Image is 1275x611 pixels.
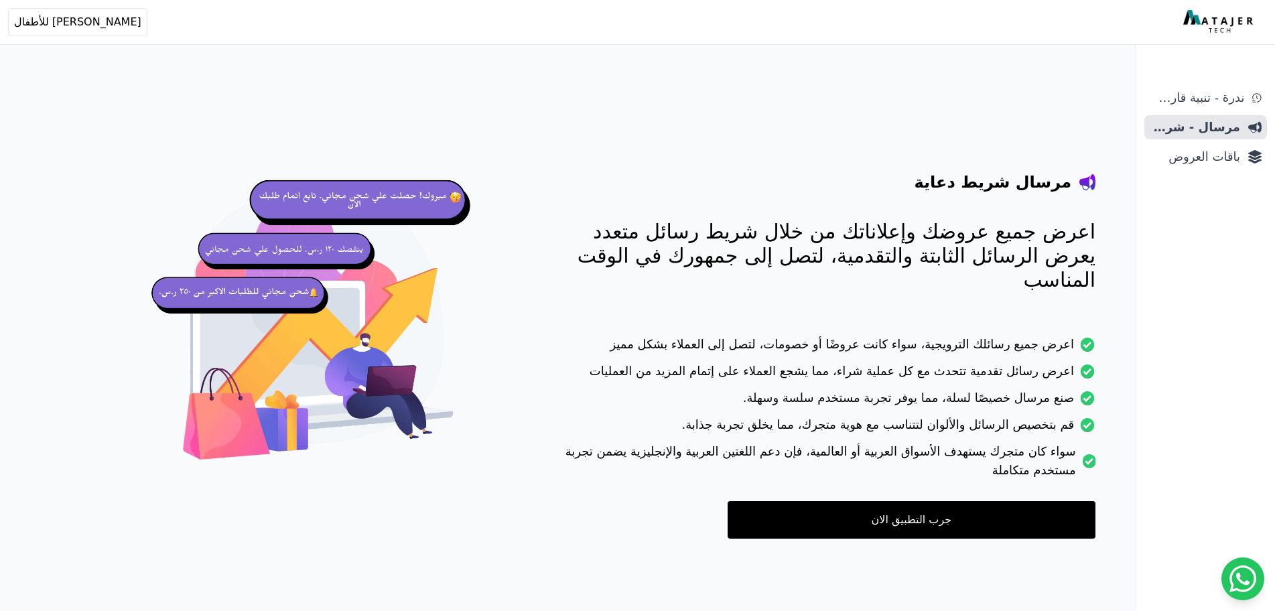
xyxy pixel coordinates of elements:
[1150,147,1240,166] span: باقات العروض
[543,335,1095,362] li: اعرض جميع رسائلك الترويجية، سواء كانت عروضًا أو خصومات، لتصل إلى العملاء بشكل مميز
[1183,10,1256,34] img: MatajerTech Logo
[543,362,1095,389] li: اعرض رسائل تقدمية تتحدث مع كل عملية شراء، مما يشجع العملاء على إتمام المزيد من العمليات
[8,8,147,36] button: [PERSON_NAME] للأطفال
[915,172,1071,193] h4: مرسال شريط دعاية
[14,14,141,30] span: [PERSON_NAME] للأطفال
[543,415,1095,442] li: قم بتخصيص الرسائل والألوان لتتناسب مع هوية متجرك، مما يخلق تجربة جذابة.
[147,161,490,504] img: hero
[543,442,1095,488] li: سواء كان متجرك يستهدف الأسواق العربية أو العالمية، فإن دعم اللغتين العربية والإنجليزية يضمن تجربة...
[543,220,1095,292] p: اعرض جميع عروضك وإعلاناتك من خلال شريط رسائل متعدد يعرض الرسائل الثابتة والتقدمية، لتصل إلى جمهور...
[1150,118,1240,137] span: مرسال - شريط دعاية
[728,501,1095,539] a: جرب التطبيق الان
[543,389,1095,415] li: صنع مرسال خصيصًا لسلة، مما يوفر تجربة مستخدم سلسة وسهلة.
[1150,88,1244,107] span: ندرة - تنبية قارب علي النفاذ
